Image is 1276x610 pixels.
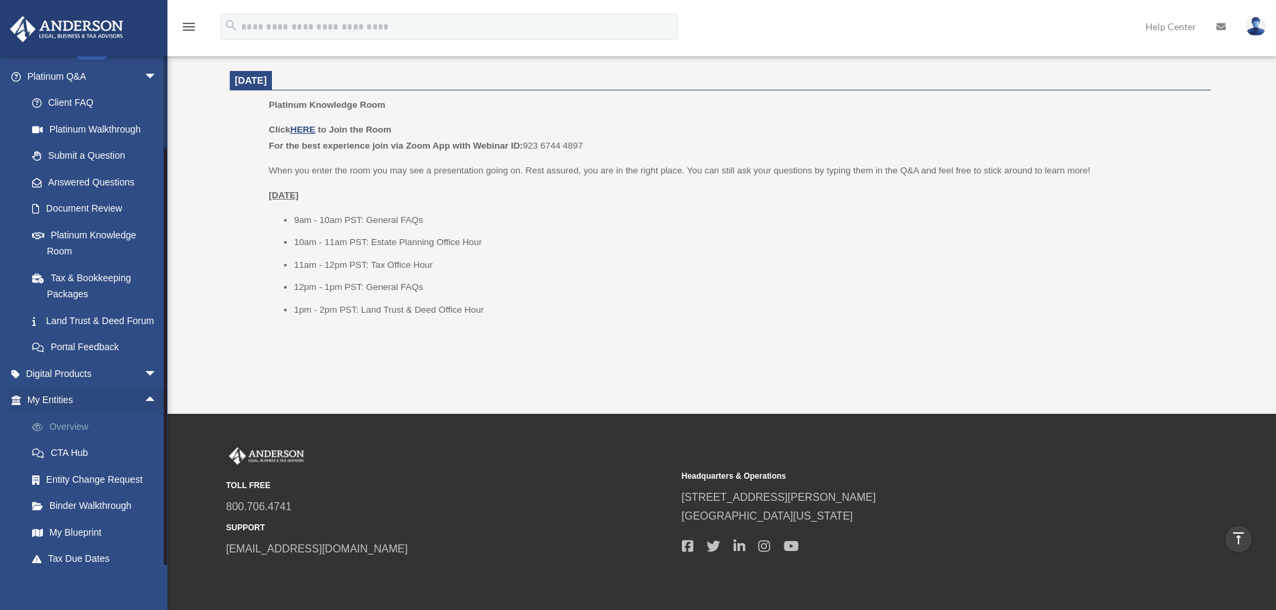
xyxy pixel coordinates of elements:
[294,212,1202,228] li: 9am - 10am PST: General FAQs
[19,334,178,361] a: Portal Feedback
[144,387,171,414] span: arrow_drop_up
[19,307,178,334] a: Land Trust & Deed Forum
[19,519,178,546] a: My Blueprint
[19,169,178,196] a: Answered Questions
[19,222,171,264] a: Platinum Knowledge Room
[9,387,178,414] a: My Entitiesarrow_drop_up
[269,163,1201,179] p: When you enter the room you may see a presentation going on. Rest assured, you are in the right p...
[269,190,299,200] u: [DATE]
[226,501,292,512] a: 800.706.4741
[19,466,178,493] a: Entity Change Request
[19,143,178,169] a: Submit a Question
[144,63,171,90] span: arrow_drop_down
[19,264,178,307] a: Tax & Bookkeeping Packages
[269,125,317,135] b: Click
[682,469,1128,483] small: Headquarters & Operations
[1224,525,1253,553] a: vertical_align_top
[19,196,178,222] a: Document Review
[269,100,385,110] span: Platinum Knowledge Room
[226,447,307,465] img: Anderson Advisors Platinum Portal
[224,18,238,33] i: search
[294,234,1202,250] li: 10am - 11am PST: Estate Planning Office Hour
[9,360,178,387] a: Digital Productsarrow_drop_down
[226,521,672,535] small: SUPPORT
[144,360,171,388] span: arrow_drop_down
[269,122,1201,153] p: 923 6744 4897
[19,440,178,467] a: CTA Hub
[682,510,853,522] a: [GEOGRAPHIC_DATA][US_STATE]
[19,546,178,573] a: Tax Due Dates
[269,141,522,151] b: For the best experience join via Zoom App with Webinar ID:
[19,413,178,440] a: Overview
[682,491,876,503] a: [STREET_ADDRESS][PERSON_NAME]
[1230,530,1247,546] i: vertical_align_top
[9,63,178,90] a: Platinum Q&Aarrow_drop_down
[19,90,178,117] a: Client FAQ
[290,125,315,135] a: HERE
[226,479,672,493] small: TOLL FREE
[294,257,1202,273] li: 11am - 12pm PST: Tax Office Hour
[19,493,178,520] a: Binder Walkthrough
[181,19,197,35] i: menu
[294,279,1202,295] li: 12pm - 1pm PST: General FAQs
[235,75,267,86] span: [DATE]
[19,116,178,143] a: Platinum Walkthrough
[1246,17,1266,36] img: User Pic
[294,302,1202,318] li: 1pm - 2pm PST: Land Trust & Deed Office Hour
[6,16,127,42] img: Anderson Advisors Platinum Portal
[181,23,197,35] a: menu
[226,543,408,554] a: [EMAIL_ADDRESS][DOMAIN_NAME]
[318,125,392,135] b: to Join the Room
